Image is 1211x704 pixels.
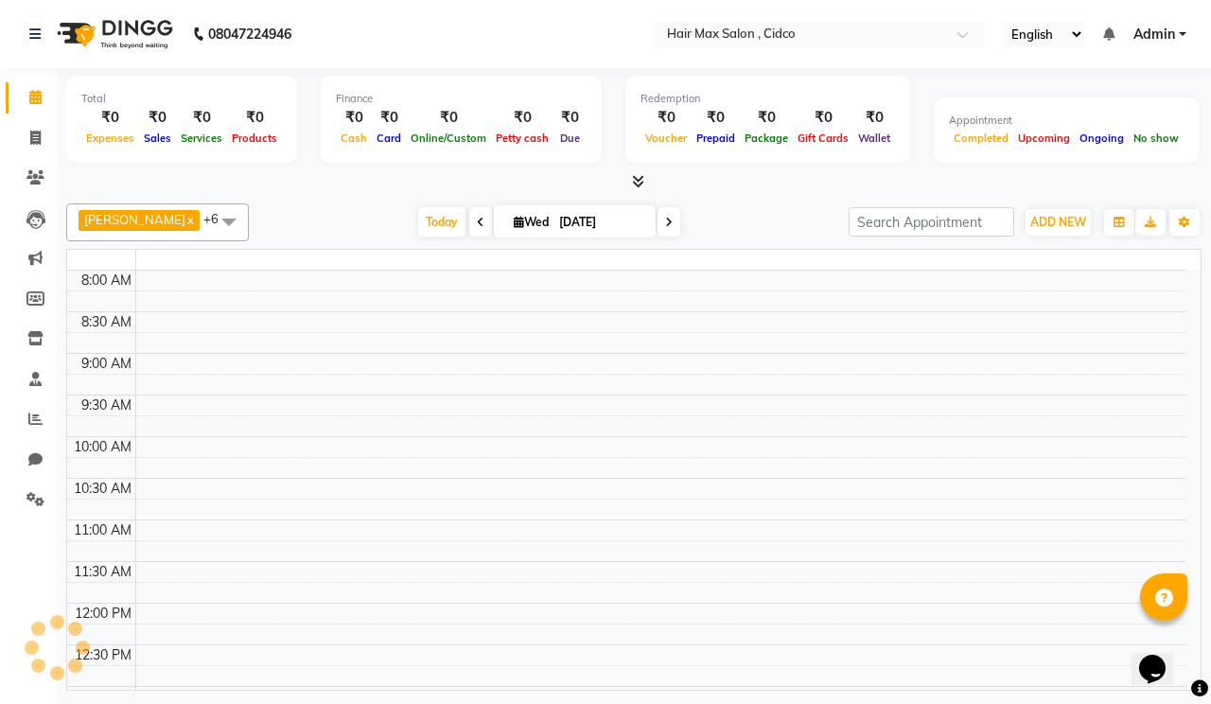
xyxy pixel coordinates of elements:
[336,91,587,107] div: Finance
[740,107,793,129] div: ₹0
[78,354,135,374] div: 9:00 AM
[48,8,178,61] img: logo
[853,132,895,145] span: Wallet
[849,207,1014,237] input: Search Appointment
[139,132,176,145] span: Sales
[81,91,282,107] div: Total
[70,562,135,582] div: 11:30 AM
[176,132,227,145] span: Services
[78,396,135,415] div: 9:30 AM
[692,107,740,129] div: ₹0
[1026,209,1091,236] button: ADD NEW
[185,212,194,227] a: x
[203,211,233,226] span: +6
[793,132,853,145] span: Gift Cards
[71,604,135,624] div: 12:00 PM
[84,212,185,227] span: [PERSON_NAME]
[372,107,406,129] div: ₹0
[227,132,282,145] span: Products
[555,132,585,145] span: Due
[641,91,895,107] div: Redemption
[853,107,895,129] div: ₹0
[336,132,372,145] span: Cash
[70,479,135,499] div: 10:30 AM
[176,107,227,129] div: ₹0
[71,645,135,665] div: 12:30 PM
[949,113,1184,129] div: Appointment
[949,132,1013,145] span: Completed
[641,132,692,145] span: Voucher
[81,107,139,129] div: ₹0
[1013,132,1075,145] span: Upcoming
[418,207,465,237] span: Today
[70,520,135,540] div: 11:00 AM
[70,437,135,457] div: 10:00 AM
[78,312,135,332] div: 8:30 AM
[81,132,139,145] span: Expenses
[1132,628,1192,685] iframe: chat widget
[553,107,587,129] div: ₹0
[406,132,491,145] span: Online/Custom
[509,215,553,229] span: Wed
[208,8,291,61] b: 08047224946
[227,107,282,129] div: ₹0
[692,132,740,145] span: Prepaid
[793,107,853,129] div: ₹0
[491,107,553,129] div: ₹0
[372,132,406,145] span: Card
[491,132,553,145] span: Petty cash
[139,107,176,129] div: ₹0
[336,107,372,129] div: ₹0
[1129,132,1184,145] span: No show
[78,271,135,290] div: 8:00 AM
[406,107,491,129] div: ₹0
[1133,25,1175,44] span: Admin
[1075,132,1129,145] span: Ongoing
[641,107,692,129] div: ₹0
[1030,215,1086,229] span: ADD NEW
[740,132,793,145] span: Package
[553,208,648,237] input: 2025-09-03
